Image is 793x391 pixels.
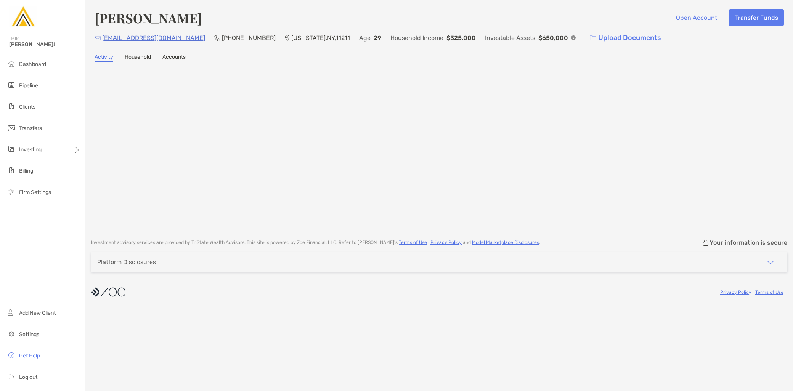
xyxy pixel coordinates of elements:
[91,240,540,245] p: Investment advisory services are provided by TriState Wealth Advisors . This site is powered by Z...
[285,35,290,41] img: Location Icon
[590,35,596,41] img: button icon
[485,33,535,43] p: Investable Assets
[162,54,186,62] a: Accounts
[446,33,476,43] p: $325,000
[95,36,101,40] img: Email Icon
[222,33,276,43] p: [PHONE_NUMBER]
[19,146,42,153] span: Investing
[214,35,220,41] img: Phone Icon
[19,82,38,89] span: Pipeline
[19,189,51,195] span: Firm Settings
[291,33,350,43] p: [US_STATE] , NY , 11211
[538,33,568,43] p: $650,000
[97,258,156,266] div: Platform Disclosures
[359,33,371,43] p: Age
[585,30,666,46] a: Upload Documents
[766,258,775,267] img: icon arrow
[390,33,443,43] p: Household Income
[19,125,42,131] span: Transfers
[7,166,16,175] img: billing icon
[125,54,151,62] a: Household
[7,80,16,90] img: pipeline icon
[95,9,202,27] h4: [PERSON_NAME]
[19,168,33,174] span: Billing
[670,9,723,26] button: Open Account
[95,54,113,62] a: Activity
[9,3,37,30] img: Zoe Logo
[7,59,16,68] img: dashboard icon
[720,290,751,295] a: Privacy Policy
[7,372,16,381] img: logout icon
[7,187,16,196] img: firm-settings icon
[710,239,787,246] p: Your information is secure
[7,123,16,132] img: transfers icon
[91,284,125,301] img: company logo
[472,240,539,245] a: Model Marketplace Disclosures
[19,353,40,359] span: Get Help
[7,102,16,111] img: clients icon
[19,374,37,380] span: Log out
[7,308,16,317] img: add_new_client icon
[102,33,205,43] p: [EMAIL_ADDRESS][DOMAIN_NAME]
[430,240,462,245] a: Privacy Policy
[19,310,56,316] span: Add New Client
[729,9,784,26] button: Transfer Funds
[399,240,427,245] a: Terms of Use
[9,41,80,48] span: [PERSON_NAME]!
[7,329,16,338] img: settings icon
[19,61,46,67] span: Dashboard
[374,33,381,43] p: 29
[7,144,16,154] img: investing icon
[19,331,39,338] span: Settings
[571,35,576,40] img: Info Icon
[19,104,35,110] span: Clients
[755,290,783,295] a: Terms of Use
[7,351,16,360] img: get-help icon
